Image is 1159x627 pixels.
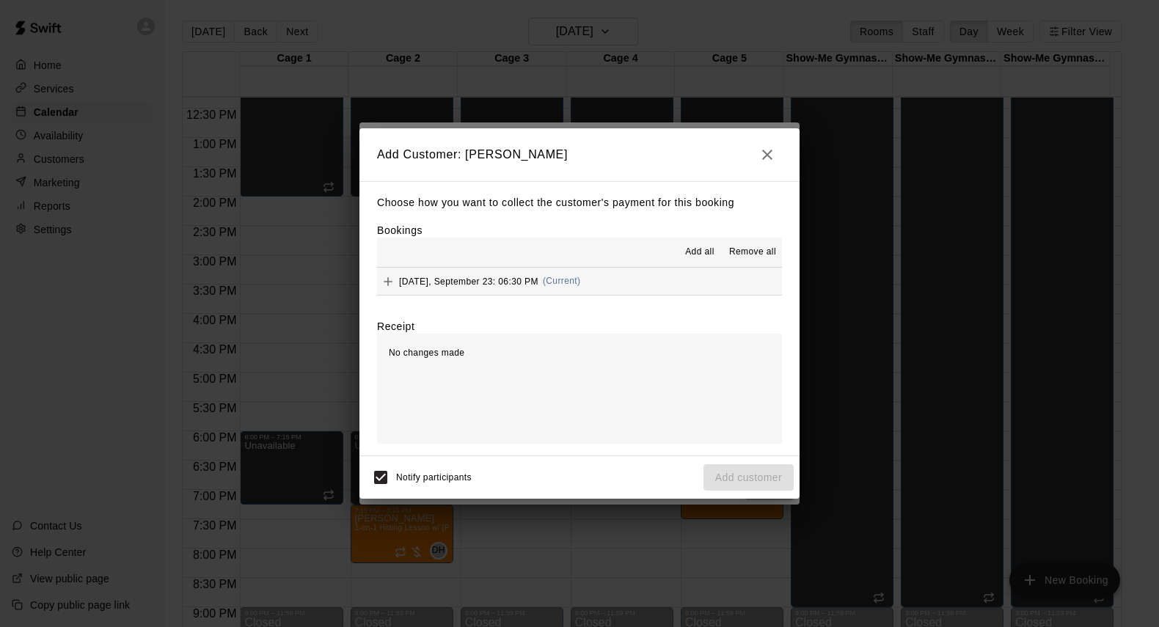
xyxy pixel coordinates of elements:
button: Add all [676,241,723,264]
label: Bookings [377,224,423,236]
h2: Add Customer: [PERSON_NAME] [359,128,800,181]
span: No changes made [389,348,464,358]
span: [DATE], September 23: 06:30 PM [399,276,538,286]
button: Add[DATE], September 23: 06:30 PM(Current) [377,268,782,295]
label: Receipt [377,319,414,334]
span: Add all [685,245,714,260]
span: (Current) [543,276,581,286]
span: Remove all [729,245,776,260]
button: Remove all [723,241,782,264]
span: Notify participants [396,472,472,483]
p: Choose how you want to collect the customer's payment for this booking [377,194,782,212]
span: Add [377,275,399,286]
